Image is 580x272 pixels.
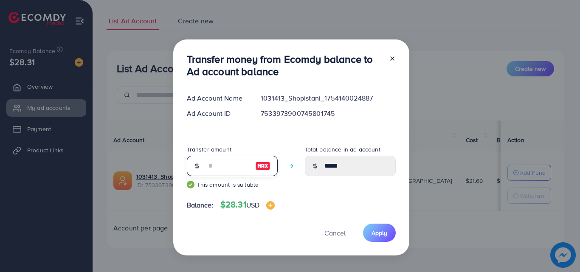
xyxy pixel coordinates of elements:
[363,224,396,242] button: Apply
[324,228,346,238] span: Cancel
[254,93,402,103] div: 1031413_Shopistani_1754140024887
[220,199,275,210] h4: $28.31
[180,109,254,118] div: Ad Account ID
[255,161,270,171] img: image
[254,109,402,118] div: 7533973900745801745
[187,180,278,189] small: This amount is suitable
[305,145,380,154] label: Total balance in ad account
[187,181,194,188] img: guide
[314,224,356,242] button: Cancel
[372,229,387,237] span: Apply
[187,53,382,78] h3: Transfer money from Ecomdy balance to Ad account balance
[246,200,259,210] span: USD
[187,200,214,210] span: Balance:
[266,201,275,210] img: image
[187,145,231,154] label: Transfer amount
[180,93,254,103] div: Ad Account Name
